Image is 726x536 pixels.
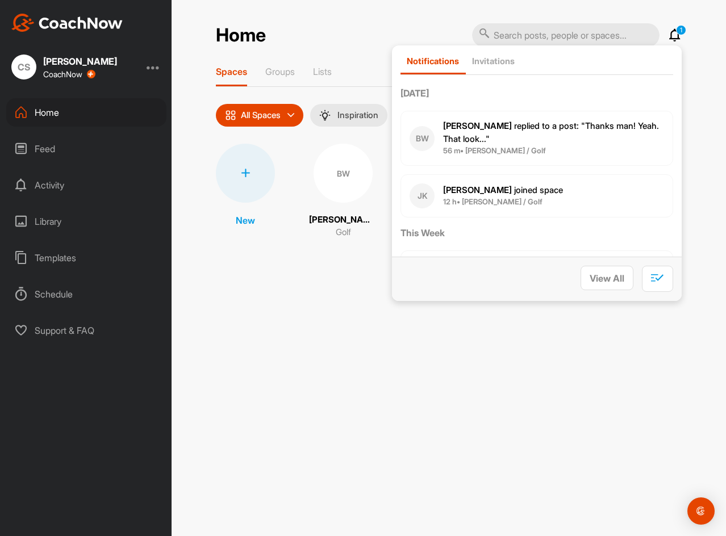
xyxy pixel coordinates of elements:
[443,120,659,144] span: replied to a post : "Thanks man! Yeah. That look..."
[407,56,459,66] p: Notifications
[6,98,166,127] div: Home
[309,213,377,227] p: [PERSON_NAME]
[11,55,36,79] div: CS
[11,14,123,32] img: CoachNow
[6,135,166,163] div: Feed
[241,111,281,120] p: All Spaces
[43,70,95,79] div: CoachNow
[472,56,515,66] p: Invitations
[309,144,377,239] a: BW[PERSON_NAME]Golf
[319,110,331,121] img: menuIcon
[216,24,266,47] h2: Home
[443,197,543,206] b: 12 h • [PERSON_NAME] / Golf
[410,183,435,208] div: JK
[236,213,255,227] p: New
[443,185,512,195] b: [PERSON_NAME]
[6,171,166,199] div: Activity
[6,280,166,308] div: Schedule
[265,66,295,77] p: Groups
[581,266,633,290] button: View All
[410,126,435,151] div: BW
[443,146,546,155] b: 56 m • [PERSON_NAME] / Golf
[472,23,660,47] input: Search posts, people or spaces...
[676,25,686,35] p: 1
[6,244,166,272] div: Templates
[314,144,373,203] div: BW
[43,57,117,66] div: [PERSON_NAME]
[687,497,715,525] div: Open Intercom Messenger
[590,273,624,284] span: View All
[6,207,166,236] div: Library
[400,226,673,240] label: This Week
[337,111,378,120] p: Inspiration
[216,66,247,77] p: Spaces
[443,120,512,131] b: [PERSON_NAME]
[313,66,332,77] p: Lists
[225,110,236,121] img: icon
[400,86,673,100] label: [DATE]
[443,185,563,195] span: joined space
[336,226,351,239] p: Golf
[6,316,166,345] div: Support & FAQ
